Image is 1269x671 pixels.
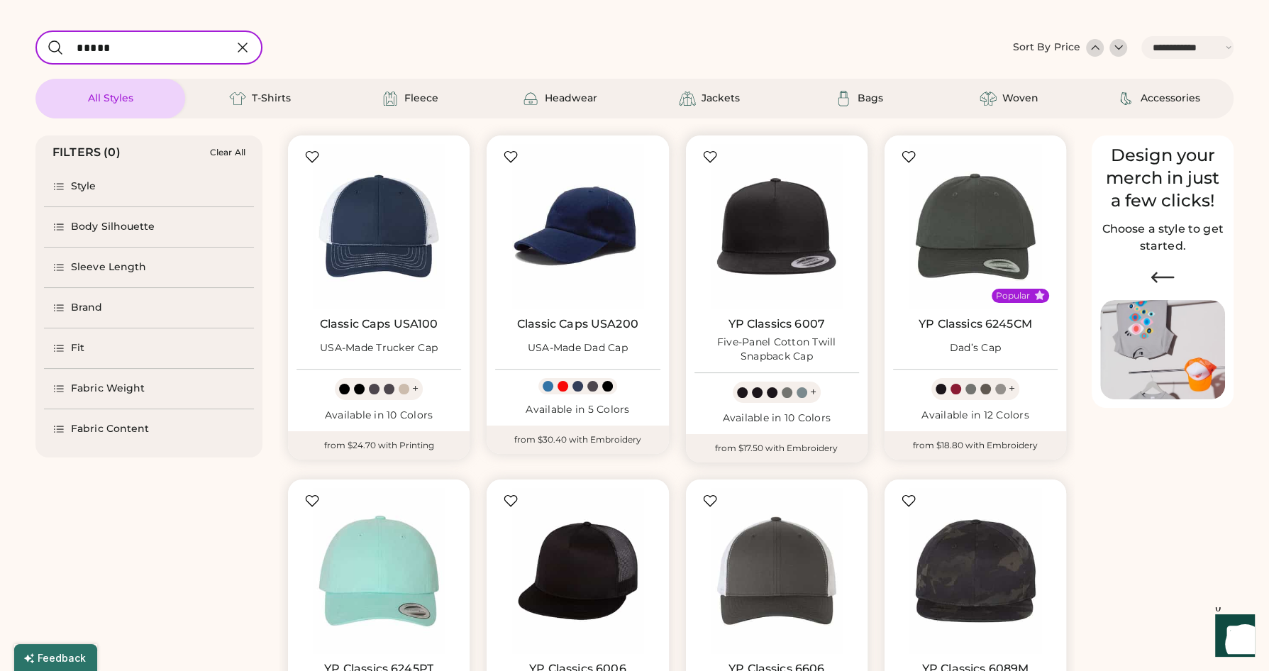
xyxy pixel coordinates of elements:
[1034,290,1045,301] button: Popular Style
[1117,90,1134,107] img: Accessories Icon
[71,422,149,436] div: Fabric Content
[495,403,660,417] div: Available in 5 Colors
[252,91,291,106] div: T-Shirts
[728,317,824,331] a: YP Classics 6007
[919,317,1032,331] a: YP Classics 6245CM
[980,90,997,107] img: Woven Icon
[71,260,146,274] div: Sleeve Length
[893,409,1058,423] div: Available in 12 Colors
[382,90,399,107] img: Fleece Icon
[88,91,133,106] div: All Styles
[893,488,1058,653] img: YP Classics 6089M Flat Bill Snapback Cap
[835,90,852,107] img: Bags Icon
[686,434,868,462] div: from $17.50 with Embroidery
[1140,91,1199,106] div: Accessories
[893,144,1058,309] img: YP Classics 6245CM Dad’s Cap
[495,144,660,309] img: Classic Caps USA200 USA-Made Dad Cap
[210,148,245,157] div: Clear All
[297,144,461,309] img: Classic Caps USA100 USA-Made Trucker Cap
[412,381,419,396] div: +
[1100,144,1225,212] div: Design your merch in just a few clicks!
[996,290,1030,301] div: Popular
[522,90,539,107] img: Headwear Icon
[950,341,1001,355] div: Dad’s Cap
[495,488,660,653] img: YP Classics 6006 Flat Bill Trucker Cap
[320,317,438,331] a: Classic Caps USA100
[885,431,1066,460] div: from $18.80 with Embroidery
[487,426,668,454] div: from $30.40 with Embroidery
[71,341,84,355] div: Fit
[1100,300,1225,400] img: Image of Lisa Congdon Eye Print on T-Shirt and Hat
[52,144,121,161] div: FILTERS (0)
[545,91,597,106] div: Headwear
[229,90,246,107] img: T-Shirts Icon
[1202,607,1263,668] iframe: Front Chat
[858,91,883,106] div: Bags
[694,335,859,364] div: Five-Panel Cotton Twill Snapback Cap
[694,411,859,426] div: Available in 10 Colors
[404,91,438,106] div: Fleece
[1002,91,1038,106] div: Woven
[702,91,740,106] div: Jackets
[297,488,461,653] img: YP Classics 6245PT Peached Twill Dad's Cap
[1013,40,1080,55] div: Sort By Price
[1009,381,1015,396] div: +
[694,144,859,309] img: YP Classics 6007 Five-Panel Cotton Twill Snapback Cap
[297,409,461,423] div: Available in 10 Colors
[517,317,638,331] a: Classic Caps USA200
[694,488,859,653] img: YP Classics 6606 Six-Panel Retro Trucker Cap
[1100,221,1225,255] h2: Choose a style to get started.
[71,382,145,396] div: Fabric Weight
[71,179,96,194] div: Style
[288,431,470,460] div: from $24.70 with Printing
[810,384,816,400] div: +
[320,341,438,355] div: USA-Made Trucker Cap
[679,90,696,107] img: Jackets Icon
[71,220,155,234] div: Body Silhouette
[71,301,103,315] div: Brand
[528,341,628,355] div: USA-Made Dad Cap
